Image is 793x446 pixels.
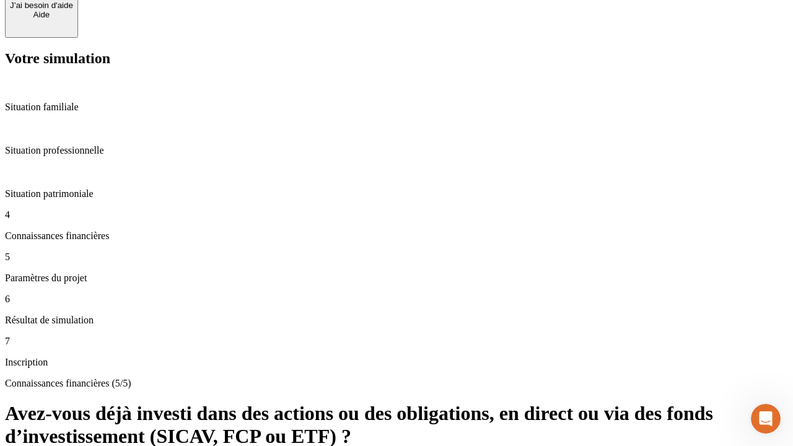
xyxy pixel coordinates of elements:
div: Aide [10,10,73,19]
iframe: Intercom live chat [751,404,781,434]
p: 4 [5,209,788,221]
p: 7 [5,336,788,347]
p: Situation patrimoniale [5,188,788,199]
div: J’ai besoin d'aide [10,1,73,10]
p: Connaissances financières [5,230,788,242]
p: Inscription [5,357,788,368]
p: Connaissances financières (5/5) [5,378,788,389]
p: Situation professionnelle [5,145,788,156]
p: Paramètres du projet [5,273,788,284]
p: 6 [5,294,788,305]
p: Résultat de simulation [5,315,788,326]
h2: Votre simulation [5,50,788,67]
p: Situation familiale [5,102,788,113]
p: 5 [5,251,788,263]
